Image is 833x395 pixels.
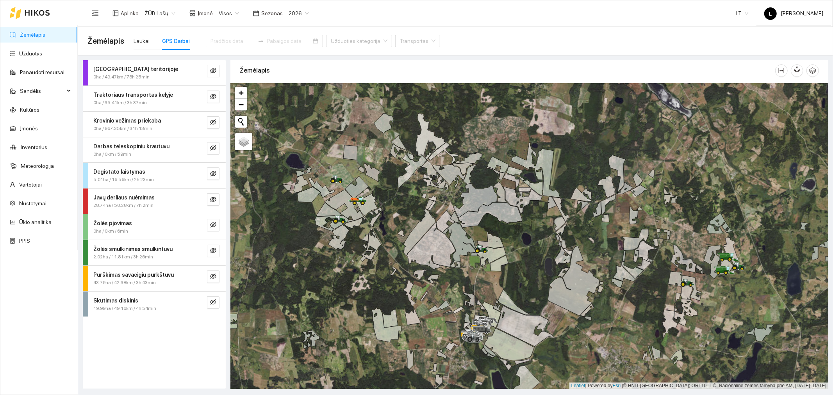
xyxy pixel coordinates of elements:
[93,169,145,175] strong: Degistato laistymas
[267,37,311,45] input: Pabaigos data
[207,193,219,206] button: eye-invisible
[87,5,103,21] button: menu-fold
[207,270,219,283] button: eye-invisible
[207,142,219,155] button: eye-invisible
[207,116,219,129] button: eye-invisible
[210,37,255,45] input: Pradžios data
[20,107,39,113] a: Kultūros
[239,88,244,98] span: +
[83,112,226,137] div: Krovinio vežimas priekaba0ha / 967.35km / 31h 13mineye-invisible
[87,35,124,47] span: Žemėlapis
[93,143,169,149] strong: Darbas teleskopiniu krautuvu
[235,99,247,110] a: Zoom out
[210,68,216,75] span: eye-invisible
[21,163,54,169] a: Meteorologija
[93,99,147,107] span: 0ha / 35.41km / 3h 37min
[210,93,216,101] span: eye-invisible
[210,119,216,126] span: eye-invisible
[93,253,153,261] span: 2.02ha / 11.81km / 3h 26min
[93,176,154,183] span: 5.01ha / 16.56km / 2h 23min
[144,7,175,19] span: ŽŪB Lašų
[258,38,264,44] span: swap-right
[93,220,132,226] strong: Žolės pjovimas
[93,297,138,304] strong: Skutimas diskinis
[93,125,152,132] span: 0ha / 967.35km / 31h 13min
[207,167,219,180] button: eye-invisible
[736,7,749,19] span: LT
[93,246,173,252] strong: Žolės smulkinimas smulkintuvu
[93,73,150,81] span: 0ha / 49.47km / 78h 25min
[93,151,131,158] span: 0ha / 0km / 59min
[19,50,42,57] a: Užduotys
[253,10,259,16] span: calendar
[83,292,226,317] div: Skutimas diskinis19.99ha / 49.16km / 4h 54mineye-invisible
[93,305,156,312] span: 19.99ha / 49.16km / 4h 54min
[289,7,309,19] span: 2026
[210,196,216,204] span: eye-invisible
[93,92,173,98] strong: Traktoriaus transportas kelyje
[83,214,226,240] div: Žolės pjovimas0ha / 0km / 6mineye-invisible
[19,238,30,244] a: PPIS
[83,240,226,265] div: Žolės smulkinimas smulkintuvu2.02ha / 11.81km / 3h 26mineye-invisible
[93,272,174,278] strong: Purškimas savaeigiu purkštuvu
[83,86,226,111] div: Traktoriaus transportas kelyje0ha / 35.41km / 3h 37mineye-invisible
[20,83,64,99] span: Sandėlis
[776,68,787,74] span: column-width
[207,91,219,103] button: eye-invisible
[569,383,828,389] div: | Powered by © HNIT-[GEOGRAPHIC_DATA]; ORT10LT ©, Nacionalinė žemės tarnyba prie AM, [DATE]-[DATE]
[571,383,585,388] a: Leaflet
[207,65,219,77] button: eye-invisible
[210,171,216,178] span: eye-invisible
[93,228,128,235] span: 0ha / 0km / 6min
[19,200,46,206] a: Nustatymai
[20,125,38,132] a: Įmonės
[121,9,140,18] span: Aplinka :
[207,245,219,257] button: eye-invisible
[189,10,196,16] span: shop
[210,222,216,229] span: eye-invisible
[239,100,244,109] span: −
[198,9,214,18] span: Įmonė :
[93,194,155,201] strong: Javų derliaus nuėmimas
[775,64,788,77] button: column-width
[134,37,150,45] div: Laukai
[20,32,45,38] a: Žemėlapis
[112,10,119,16] span: layout
[83,266,226,291] div: Purškimas savaeigiu purkštuvu43.79ha / 42.38km / 3h 43mineye-invisible
[92,10,99,17] span: menu-fold
[764,10,823,16] span: [PERSON_NAME]
[93,202,153,209] span: 28.74ha / 50.28km / 7h 2min
[19,219,52,225] a: Ūkio analitika
[19,181,42,188] a: Vartotojai
[210,299,216,306] span: eye-invisible
[210,247,216,255] span: eye-invisible
[235,87,247,99] a: Zoom in
[210,145,216,152] span: eye-invisible
[622,383,623,388] span: |
[207,219,219,231] button: eye-invisible
[93,117,161,124] strong: Krovinio vežimas priekaba
[235,116,247,128] button: Initiate a new search
[769,7,772,20] span: L
[240,59,775,82] div: Žemėlapis
[20,69,64,75] a: Panaudoti resursai
[83,189,226,214] div: Javų derliaus nuėmimas28.74ha / 50.28km / 7h 2mineye-invisible
[235,133,252,150] a: Layers
[207,296,219,309] button: eye-invisible
[258,38,264,44] span: to
[93,66,178,72] strong: [GEOGRAPHIC_DATA] teritorijoje
[93,279,156,286] span: 43.79ha / 42.38km / 3h 43min
[21,144,47,150] a: Inventorius
[83,137,226,163] div: Darbas teleskopiniu krautuvu0ha / 0km / 59mineye-invisible
[261,9,284,18] span: Sezonas :
[210,273,216,281] span: eye-invisible
[83,60,226,85] div: [GEOGRAPHIC_DATA] teritorijoje0ha / 49.47km / 78h 25mineye-invisible
[83,163,226,188] div: Degistato laistymas5.01ha / 16.56km / 2h 23mineye-invisible
[219,7,239,19] span: Visos
[162,37,190,45] div: GPS Darbai
[613,383,621,388] a: Esri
